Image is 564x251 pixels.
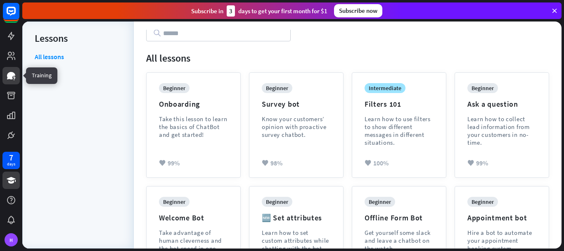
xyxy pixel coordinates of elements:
div: beginner [159,197,190,207]
div: beginner [262,197,292,207]
div: Offline Form Bot [365,213,423,222]
div: 🆕 Set attributes [262,213,322,222]
div: Learn how to collect lead information from your customers in no-time. [467,115,536,146]
i: heart [365,160,371,166]
div: Ask a question [467,99,518,109]
div: Learn how to use filters to show different messages in different situations. [365,115,434,146]
a: Bots [35,63,48,75]
div: Know your customers’ opinion with proactive survey chatbot. [262,115,331,139]
div: Onboarding [159,99,200,109]
div: intermediate [365,83,405,93]
div: beginner [365,197,395,207]
div: Subscribe in days to get your first month for $1 [191,5,327,17]
a: 7 days [2,152,20,169]
div: Lessons [35,32,121,45]
div: 7 [9,154,13,161]
div: Survey bot [262,99,300,109]
span: 99% [476,159,488,167]
div: beginner [467,83,498,93]
div: beginner [467,197,498,207]
div: Take this lesson to learn the basics of ChatBot and get started! [159,115,228,139]
i: heart [467,160,474,166]
div: Appointment bot [467,213,527,222]
span: 98% [270,159,282,167]
button: Open LiveChat chat widget [7,3,31,28]
div: beginner [262,83,292,93]
i: heart [159,160,166,166]
div: All lessons [146,52,549,65]
span: 99% [168,159,180,167]
div: Welcome Bot [159,213,204,222]
a: All lessons [35,53,64,63]
div: 3 [227,5,235,17]
div: days [7,161,15,167]
span: 100% [373,159,389,167]
i: heart [262,160,268,166]
div: Subscribe now [334,4,382,17]
div: beginner [159,83,190,93]
div: Filters 101 [365,99,401,109]
div: H [5,233,18,246]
